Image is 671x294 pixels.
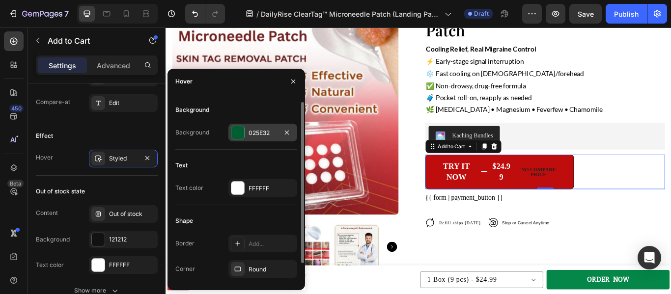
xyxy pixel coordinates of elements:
div: FFFFFF [109,261,155,269]
button: Save [569,4,602,24]
div: Styled [109,154,138,163]
button: Carousel Next Arrow [258,250,270,262]
span: / [256,9,259,19]
button: Kaching Bundles [307,115,390,138]
div: Hover [36,153,53,162]
span: DailyRise ClearTag™ Microneedle Patch (Landing Page) [261,9,441,19]
div: Text color [36,261,64,269]
button: Carousel Back Arrow [9,250,21,262]
img: KachingBundles.png [314,121,326,133]
div: Text [175,161,188,170]
p: Add to Cart [48,35,131,47]
div: Publish [614,9,639,19]
div: Open Intercom Messenger [638,246,661,269]
h1: DailyRise ClearTag™ Microneedle Patch [30,282,164,294]
div: Round [249,265,295,274]
div: Out of stock state [36,187,85,196]
strong: Cooling Relief, Real Migraine Control [304,20,432,29]
button: Try it now [303,148,476,188]
div: Undo/Redo [185,4,225,24]
span: Stop or Cancel Anytime [392,225,447,231]
div: Add to Cart [315,134,351,143]
div: Text color [175,184,203,192]
p: ⚡ Early-stage signal interruption [304,32,581,47]
div: Corner [175,265,195,273]
div: Try it now [314,156,363,180]
p: Settings [49,60,76,71]
div: Out of stock [109,210,155,218]
div: 025E32 [249,129,277,137]
p: 7 [64,8,69,20]
div: $24.99 [379,155,403,181]
span: Save [578,10,594,18]
div: Kaching Bundles [334,121,382,131]
div: Edit [109,99,155,107]
p: ❄️ Fast cooling on [DEMOGRAPHIC_DATA]/forehead [304,47,581,61]
span: Draft [474,9,489,18]
div: Background [175,128,209,137]
button: Publish [606,4,647,24]
button: 7 [4,4,73,24]
div: Content [36,209,58,217]
div: {{ form | payment_button }} [303,192,582,204]
div: FFFFFF [249,184,295,193]
div: 450 [9,105,24,112]
div: Add... [249,240,295,248]
p: Advanced [97,60,130,71]
iframe: Design area [166,27,671,294]
div: Border [175,239,195,248]
div: Beta [7,180,24,187]
div: Background [36,235,70,244]
div: 121212 [109,235,155,244]
p: No compare price [409,162,460,174]
p: 🧳 Pocket roll-on, reapply as needed [304,75,581,89]
div: Effect [36,132,53,140]
div: Compare-at [36,98,70,107]
span: Refill ships [DATE] [319,225,367,230]
div: Hover [175,77,193,86]
p: 🌿 [MEDICAL_DATA] • Magnesium • Feverfew • Chamomile [304,89,581,103]
div: Shape [175,216,193,225]
p: ✅ Non-drowsy, drug-free formula [304,61,581,75]
div: Background [175,106,209,114]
